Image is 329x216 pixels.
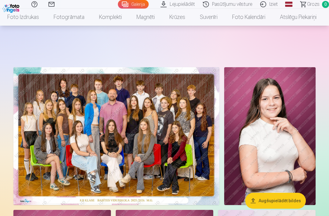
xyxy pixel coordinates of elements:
[129,9,162,26] a: Magnēti
[307,1,320,8] span: Grozs
[273,9,324,26] a: Atslēgu piekariņi
[322,1,329,8] span: 0
[245,193,306,209] button: Augšupielādēt bildes
[162,9,193,26] a: Krūzes
[193,9,225,26] a: Suvenīri
[92,9,129,26] a: Komplekti
[46,9,92,26] a: Fotogrāmata
[225,9,273,26] a: Foto kalendāri
[2,2,21,13] img: /fa1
